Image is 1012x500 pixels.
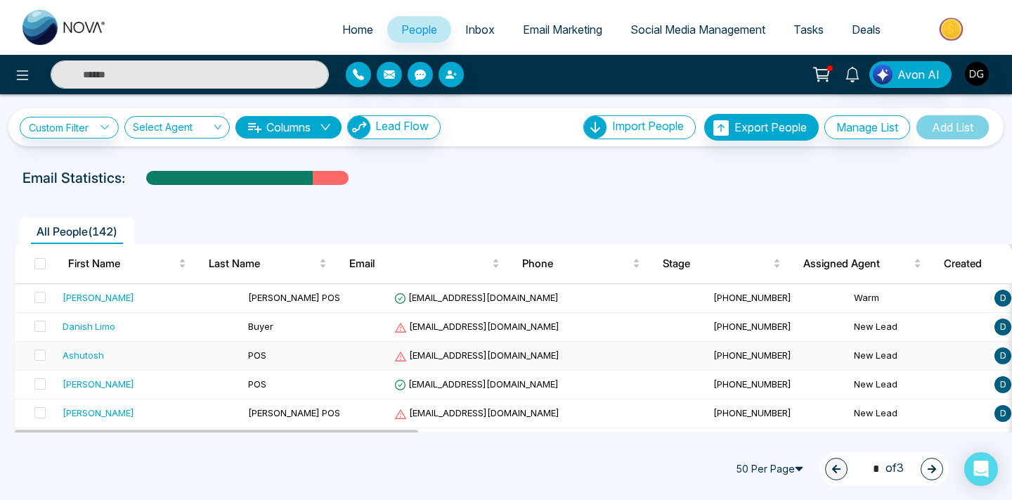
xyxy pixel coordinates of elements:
img: Nova CRM Logo [22,10,107,45]
span: of 3 [864,459,904,478]
span: 50 Per Page [729,458,814,480]
button: Columnsdown [235,116,342,139]
th: Phone [511,244,651,283]
span: [EMAIL_ADDRESS][DOMAIN_NAME] [394,292,559,303]
th: First Name [57,244,197,283]
a: Inbox [451,16,509,43]
span: Buyer [248,321,273,332]
button: Lead Flow [347,115,441,139]
div: [PERSON_NAME] [63,406,134,420]
td: New Lead [848,313,989,342]
span: Email [349,255,489,272]
img: Lead Flow [873,65,893,84]
span: [PERSON_NAME] POS [248,292,340,303]
a: Lead FlowLead Flow [342,115,441,139]
button: Export People [704,114,819,141]
th: Stage [651,244,792,283]
span: Home [342,23,373,37]
span: [PHONE_NUMBER] [713,321,791,332]
span: D [994,290,1011,307]
span: D [994,347,1011,364]
td: Warm [848,284,989,313]
span: D [994,405,1011,422]
button: Avon AI [869,61,952,88]
span: Phone [522,255,630,272]
button: Manage List [824,115,910,139]
a: Email Marketing [509,16,616,43]
p: Email Statistics: [22,167,125,188]
span: POS [248,350,266,361]
div: Ashutosh [63,348,104,362]
th: Last Name [197,244,338,283]
span: Avon AI [897,66,940,83]
span: Tasks [793,23,824,37]
span: Export People [734,120,807,134]
span: All People ( 142 ) [31,224,123,238]
span: Last Name [209,255,316,272]
img: Market-place.gif [902,13,1004,45]
span: Assigned Agent [803,255,911,272]
td: New Lead [848,371,989,399]
span: POS [248,378,266,390]
div: Danish Limo [63,319,115,333]
a: Tasks [779,16,838,43]
span: D [994,376,1011,393]
a: Home [328,16,387,43]
div: [PERSON_NAME] [63,290,134,305]
td: New Lead [848,399,989,428]
img: Lead Flow [348,116,370,139]
span: [PHONE_NUMBER] [713,350,791,361]
span: [PHONE_NUMBER] [713,292,791,303]
span: [EMAIL_ADDRESS][DOMAIN_NAME] [394,350,559,361]
span: Import People [612,119,684,133]
span: Lead Flow [375,119,429,133]
span: down [320,122,331,133]
td: New Lead [848,342,989,371]
a: People [387,16,451,43]
img: User Avatar [965,62,989,86]
span: [EMAIL_ADDRESS][DOMAIN_NAME] [394,378,559,390]
div: Open Intercom Messenger [964,452,998,486]
span: [PERSON_NAME] POS [248,407,340,418]
span: First Name [68,255,176,272]
span: People [401,23,437,37]
span: Deals [852,23,881,37]
span: [EMAIL_ADDRESS][DOMAIN_NAME] [394,407,559,418]
th: Assigned Agent [792,244,933,283]
th: Email [338,244,511,283]
a: Deals [838,16,895,43]
span: Social Media Management [630,23,765,37]
span: D [994,319,1011,335]
span: Stage [663,255,770,272]
span: Email Marketing [523,23,602,37]
div: [PERSON_NAME] [63,377,134,391]
a: Social Media Management [616,16,779,43]
span: Inbox [465,23,495,37]
a: Custom Filter [20,117,119,139]
span: [EMAIL_ADDRESS][DOMAIN_NAME] [394,321,559,332]
span: [PHONE_NUMBER] [713,407,791,418]
td: New Lead [848,428,989,457]
span: [PHONE_NUMBER] [713,378,791,390]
